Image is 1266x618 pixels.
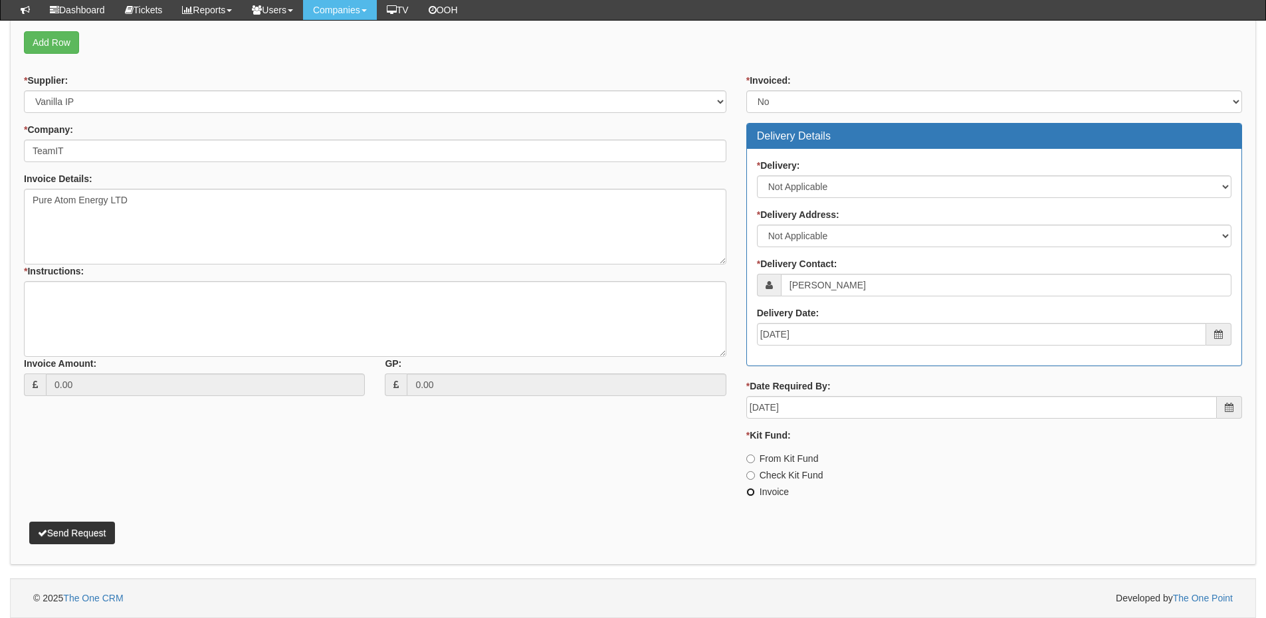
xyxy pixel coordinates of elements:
[746,485,789,498] label: Invoice
[385,357,401,370] label: GP:
[1116,591,1233,605] span: Developed by
[24,264,84,278] label: Instructions:
[746,471,755,480] input: Check Kit Fund
[757,257,837,270] label: Delivery Contact:
[24,123,73,136] label: Company:
[746,379,831,393] label: Date Required By:
[29,522,115,544] button: Send Request
[746,488,755,496] input: Invoice
[757,159,800,172] label: Delivery:
[33,593,124,603] span: © 2025
[63,593,123,603] a: The One CRM
[757,306,819,320] label: Delivery Date:
[746,468,823,482] label: Check Kit Fund
[757,208,839,221] label: Delivery Address:
[746,74,791,87] label: Invoiced:
[24,74,68,87] label: Supplier:
[746,455,755,463] input: From Kit Fund
[24,172,92,185] label: Invoice Details:
[24,31,79,54] a: Add Row
[24,357,96,370] label: Invoice Amount:
[746,452,819,465] label: From Kit Fund
[1173,593,1233,603] a: The One Point
[746,429,791,442] label: Kit Fund:
[757,130,1231,142] h3: Delivery Details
